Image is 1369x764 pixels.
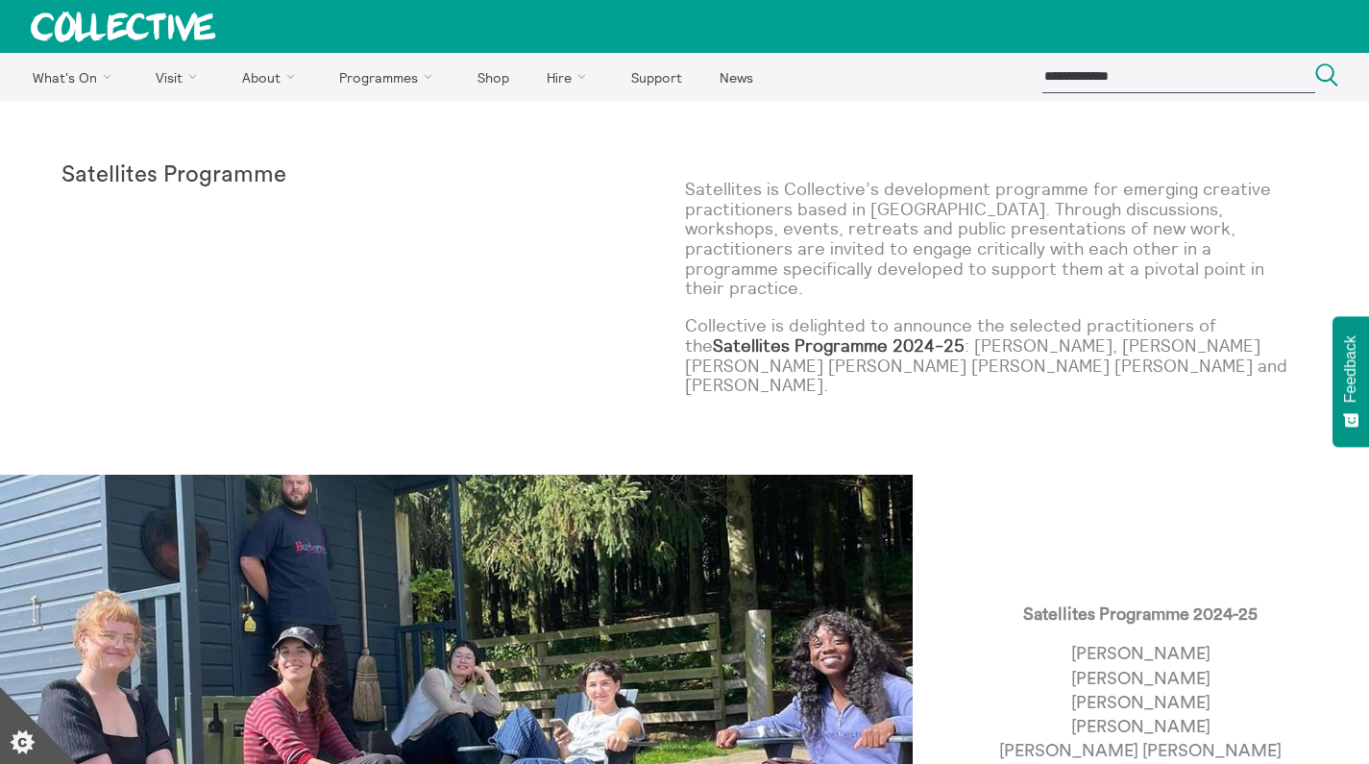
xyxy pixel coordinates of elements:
a: What's On [15,53,135,101]
a: About [225,53,319,101]
a: Shop [460,53,526,101]
strong: Satellites Programme [61,163,286,186]
a: Support [614,53,698,101]
strong: Satellites Programme 2024-25 [713,334,965,357]
a: News [702,53,770,101]
a: Hire [530,53,611,101]
p: Collective is delighted to announce the selected practitioners of the : [PERSON_NAME], [PERSON_NA... [685,316,1308,396]
span: Feedback [1342,335,1359,403]
a: Visit [139,53,222,101]
strong: Satellites Programme 2024-25 [1023,605,1258,623]
button: Feedback - Show survey [1332,316,1369,447]
a: Programmes [323,53,457,101]
p: Satellites is Collective’s development programme for emerging creative practitioners based in [GE... [685,180,1308,299]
